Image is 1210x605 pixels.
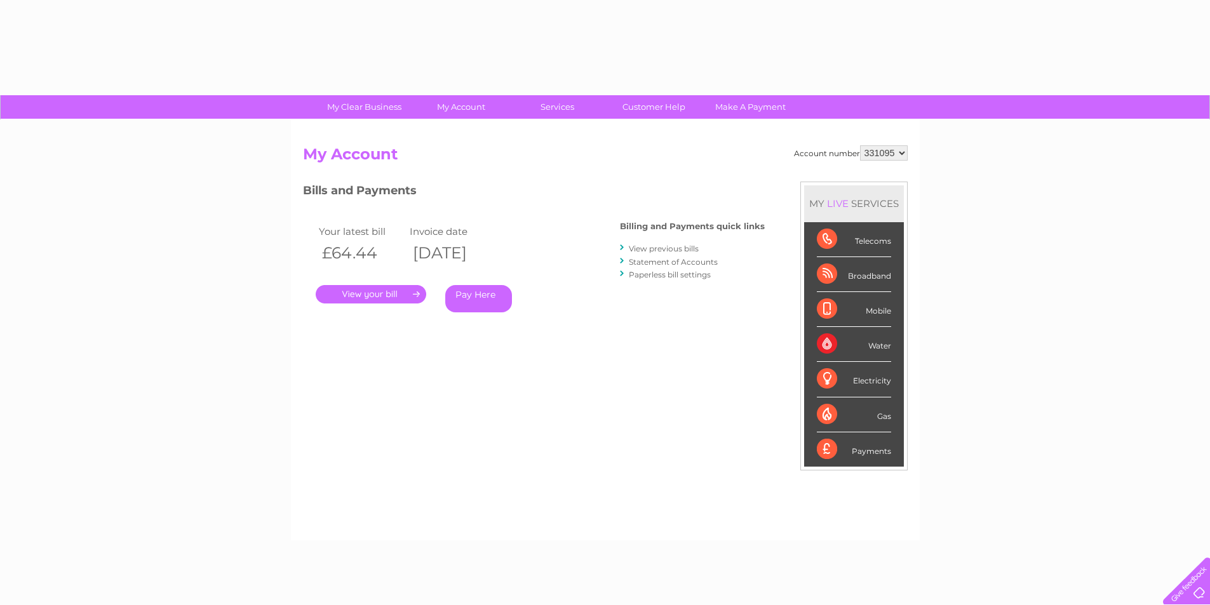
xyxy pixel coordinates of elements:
td: Invoice date [407,223,498,240]
div: Account number [794,145,908,161]
h4: Billing and Payments quick links [620,222,765,231]
div: MY SERVICES [804,185,904,222]
a: Statement of Accounts [629,257,718,267]
h2: My Account [303,145,908,170]
a: Customer Help [602,95,706,119]
a: Make A Payment [698,95,803,119]
a: Paperless bill settings [629,270,711,279]
div: Mobile [817,292,891,327]
a: View previous bills [629,244,699,253]
h3: Bills and Payments [303,182,765,204]
a: Pay Here [445,285,512,312]
div: Electricity [817,362,891,397]
div: Telecoms [817,222,891,257]
div: LIVE [824,197,851,209]
th: [DATE] [407,240,498,266]
div: Gas [817,397,891,432]
div: Broadband [817,257,891,292]
a: My Clear Business [312,95,417,119]
th: £64.44 [316,240,407,266]
a: My Account [408,95,513,119]
div: Water [817,327,891,362]
a: Services [505,95,610,119]
a: . [316,285,426,303]
td: Your latest bill [316,223,407,240]
div: Payments [817,432,891,467]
